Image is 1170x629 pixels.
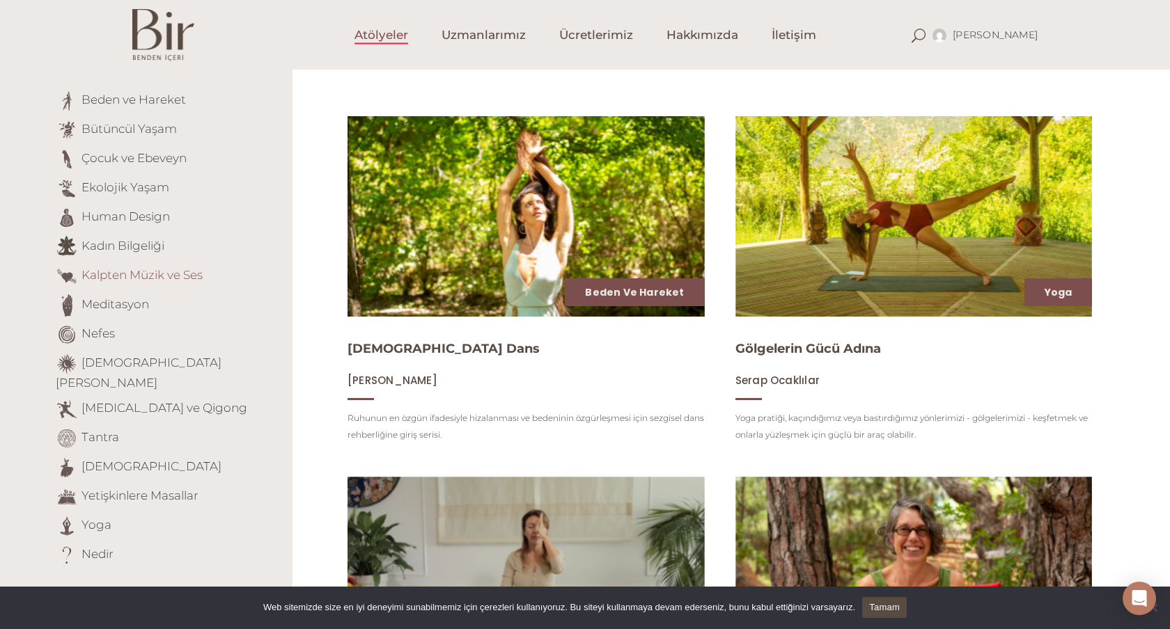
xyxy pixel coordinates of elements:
span: Atölyeler [354,27,408,43]
a: Ekolojik Yaşam [81,180,169,194]
span: Web sitemizde size en iyi deneyimi sunabilmemiz için çerezleri kullanıyoruz. Bu siteyi kullanmaya... [263,600,855,614]
a: Tamam [862,597,907,618]
span: Uzmanlarımız [442,27,526,43]
span: Ücretlerimiz [559,27,633,43]
p: Ruhunun en özgün ifadesiyle hizalanması ve bedeninin özgürleşmesi için sezgisel dans rehberliğine... [348,410,705,443]
a: [DEMOGRAPHIC_DATA] [81,459,221,473]
a: [PERSON_NAME] [348,374,437,387]
span: Hakkımızda [666,27,738,43]
p: Yoga pratiği, kaçındığımız veya bastırdığımız yönlerimizi - gölgelerimizi - keşfetmek ve onlarla ... [735,410,1093,443]
a: Nedir [81,547,114,561]
a: Beden ve Hareket [81,93,186,106]
div: Open Intercom Messenger [1123,582,1156,615]
a: Yoga [1045,285,1072,299]
a: Beden ve Hareket [585,285,684,299]
a: [MEDICAL_DATA] ve Qigong [81,401,247,415]
a: Meditasyon [81,297,149,311]
span: [PERSON_NAME] [348,373,437,388]
a: Bütüncül Yaşam [81,122,177,136]
a: Tantra [81,430,119,444]
span: İletişim [772,27,816,43]
a: [DEMOGRAPHIC_DATA] Dans [348,341,540,356]
span: [PERSON_NAME] [953,29,1038,41]
a: Nefes [81,326,115,340]
a: [DEMOGRAPHIC_DATA][PERSON_NAME] [56,356,221,390]
a: Yoga [81,518,111,532]
a: Kadın Bilgeliği [81,239,164,253]
a: Gölgelerin Gücü Adına [735,341,881,356]
a: Yetişkinlere Masallar [81,488,198,502]
a: Serap Ocaklılar [735,374,820,387]
span: Serap Ocaklılar [735,373,820,388]
a: Kalpten Müzik ve Ses [81,268,203,282]
a: Human Design [81,209,170,223]
a: Çocuk ve Ebeveyn [81,151,187,165]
